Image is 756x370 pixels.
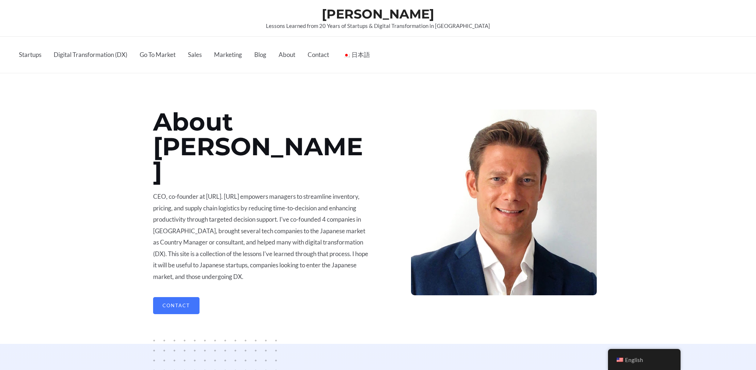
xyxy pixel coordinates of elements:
nav: Primary Site Navigation [13,37,376,73]
a: Blog [248,37,272,73]
a: Contact [153,297,200,314]
a: Go To Market [133,37,182,73]
p: Lessons Learned from 20 Years of Startups & Digital Transformation in [GEOGRAPHIC_DATA] [266,22,490,30]
span: 日本語 [352,51,370,58]
img: Evan Burkosky [411,110,597,295]
a: Marketing [208,37,248,73]
a: ja日本語 [335,37,376,73]
a: Contact [301,37,335,73]
p: CEO, co-founder at [URL]. [URL] empowers managers to streamline inventory, pricing, and supply ch... [153,191,369,283]
a: Startups [13,37,48,73]
a: Sales [182,37,208,73]
a: [PERSON_NAME] [322,6,434,22]
a: About [272,37,301,73]
img: 日本語 [343,53,350,57]
h1: About [PERSON_NAME] [153,110,369,184]
span: Contact [163,303,190,308]
a: Digital Transformation (DX) [48,37,133,73]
